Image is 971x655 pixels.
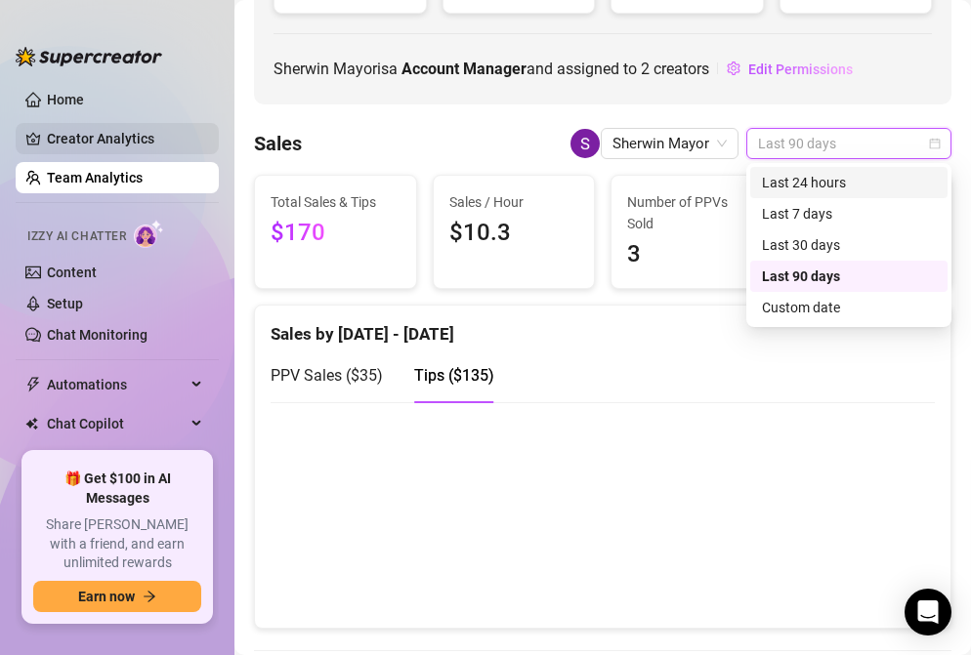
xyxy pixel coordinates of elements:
[750,167,948,198] div: Last 24 hours
[16,47,162,66] img: logo-BBDzfeDw.svg
[47,265,97,280] a: Content
[271,215,401,252] span: $170
[78,589,135,604] span: Earn now
[25,377,41,392] span: thunderbolt
[627,191,757,234] span: Number of PPVs Sold
[612,129,727,158] span: Sherwin Mayor
[47,123,203,154] a: Creator Analytics
[33,581,201,612] button: Earn nowarrow-right
[271,191,401,213] span: Total Sales & Tips
[47,296,83,311] a: Setup
[929,138,941,149] span: calendar
[271,366,383,385] span: PPV Sales ( $35 )
[750,229,948,261] div: Last 30 days
[627,236,757,273] span: 3
[726,54,854,85] button: Edit Permissions
[762,234,936,256] div: Last 30 days
[727,61,740,75] span: setting
[47,408,186,439] span: Chat Copilot
[33,515,201,573] span: Share [PERSON_NAME] with a friend, and earn unlimited rewards
[748,61,853,77] span: Edit Permissions
[47,327,148,343] a: Chat Monitoring
[47,92,84,107] a: Home
[143,590,156,603] span: arrow-right
[271,306,935,348] div: Sales by [DATE] - [DATE]
[762,297,936,318] div: Custom date
[27,227,126,246] span: Izzy AI Chatter
[641,60,650,78] span: 2
[25,417,38,430] img: Chat Copilot
[750,292,948,323] div: Custom date
[905,589,951,635] div: Open Intercom Messenger
[750,261,948,292] div: Last 90 days
[449,191,579,213] span: Sales / Hour
[414,366,494,385] span: Tips ( $135 )
[750,198,948,229] div: Last 7 days
[47,369,186,400] span: Automations
[47,170,143,185] a: Team Analytics
[134,220,164,248] img: AI Chatter
[401,60,527,78] b: Account Manager
[449,215,579,252] span: $10.3
[274,57,709,81] span: Sherwin Mayor is a and assigned to creators
[33,470,201,508] span: 🎁 Get $100 in AI Messages
[758,129,940,158] span: Last 90 days
[570,129,600,158] img: Sherwin Mayor
[762,266,936,287] div: Last 90 days
[254,130,302,157] h4: Sales
[762,203,936,225] div: Last 7 days
[762,172,936,193] div: Last 24 hours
